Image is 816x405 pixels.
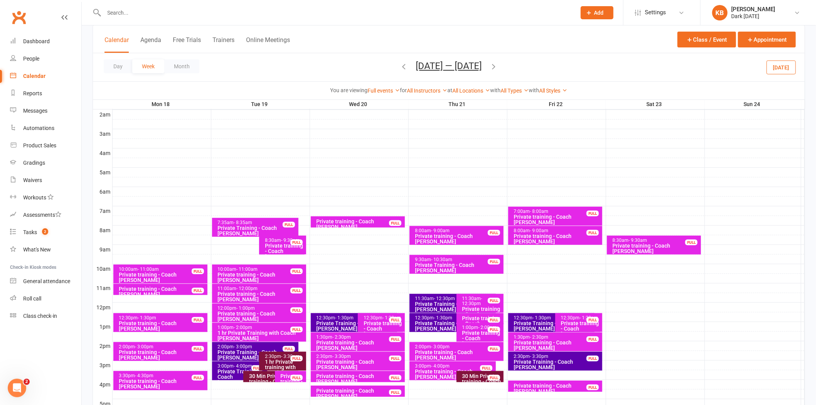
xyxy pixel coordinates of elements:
div: Private training - Coach [PERSON_NAME] [462,316,502,332]
th: 5am [93,167,112,177]
th: Sat 23 [606,100,705,109]
span: - 8:35am [234,220,253,225]
span: - 1:30pm [533,315,551,321]
div: FULL [488,375,500,381]
div: 1 hr Private training with Coach [PERSON_NAME] [265,359,305,381]
span: - 12:30pm [434,296,455,301]
span: - 3:00pm [135,344,154,349]
a: Clubworx [9,8,29,27]
strong: with [529,87,540,93]
th: 10am [93,264,112,273]
div: FULL [587,230,599,236]
button: Trainers [212,36,234,53]
div: FULL [488,346,500,352]
span: - 11:00am [138,267,159,272]
span: - 9:00am [530,228,549,233]
div: Private training - Coach [PERSON_NAME] [217,291,305,302]
span: - 3:30pm [281,354,300,359]
button: Class / Event [678,32,736,47]
div: Product Sales [23,142,56,148]
div: 9:30am [415,257,502,262]
div: Private training - Coach [PERSON_NAME] [612,243,700,254]
div: People [23,56,39,62]
div: FULL [283,222,295,228]
div: FULL [192,288,204,294]
div: FULL [685,240,698,245]
div: Private training - Coach [PERSON_NAME] [415,349,502,360]
th: 2pm [93,341,112,351]
div: FULL [192,375,204,381]
div: 2:30pm [316,354,404,359]
div: Private training - Coach [PERSON_NAME] [316,373,404,384]
div: General attendance [23,278,70,284]
div: 10:00am [119,267,206,272]
div: Private training - Coach [PERSON_NAME] [217,311,305,322]
div: Messages [23,108,47,114]
div: FULL [389,220,401,226]
div: 3:00pm [415,364,495,369]
button: Month [164,59,199,73]
div: 30 Min Private training - Coach [GEOGRAPHIC_DATA] [462,373,502,390]
a: Gradings [10,154,81,172]
button: Free Trials [173,36,201,53]
div: Private training - Coach [PERSON_NAME] [316,388,404,399]
div: FULL [290,268,303,274]
div: FULL [587,356,599,361]
div: Tasks [23,229,37,235]
span: - 12:30pm [462,296,482,306]
div: FULL [251,365,264,371]
a: Full events [368,88,400,94]
div: FULL [587,336,599,342]
th: 7am [93,206,112,216]
span: - 2:00pm [234,325,253,330]
div: FULL [192,317,204,323]
a: Assessments [10,206,81,224]
div: Automations [23,125,54,131]
span: - 2:30pm [530,334,549,340]
a: Calendar [10,67,81,85]
div: 12:30pm [514,316,593,321]
span: Settings [645,4,666,21]
div: Roll call [23,295,41,302]
div: Reports [23,90,42,96]
div: 7:35am [217,220,297,225]
a: Product Sales [10,137,81,154]
span: - 9:30am [281,238,300,243]
div: Dashboard [23,38,50,44]
th: Thu 21 [408,100,507,109]
div: 11:00am [217,286,305,291]
div: Private training - Coach [PERSON_NAME] [119,349,206,360]
a: Class kiosk mode [10,307,81,325]
div: 2:00pm [415,344,502,349]
th: 3am [93,129,112,138]
div: FULL [488,317,500,323]
span: - 10:30am [432,257,453,262]
span: - 3:30pm [530,354,549,359]
div: Private training - Coach [PERSON_NAME] [280,373,305,395]
div: FULL [290,356,303,361]
div: FULL [488,259,500,265]
div: FULL [290,288,303,294]
div: FULL [587,317,599,323]
div: Private Training - Coach [PERSON_NAME] [514,359,601,370]
span: - 9:00am [432,228,450,233]
div: 8:30am [265,238,305,243]
a: Messages [10,102,81,120]
strong: at [448,87,453,93]
th: 6am [93,187,112,196]
th: 2am [93,110,112,119]
div: 30 Min Private training - Coach [GEOGRAPHIC_DATA] [249,373,297,390]
span: - 1:30pm [580,315,599,321]
div: Calendar [23,73,46,79]
div: 7:00am [514,209,601,214]
div: 3:30pm [119,373,206,378]
div: FULL [290,307,303,313]
div: Private Training - Coach [PERSON_NAME] [217,349,297,360]
div: 2:30pm [265,354,305,359]
a: Waivers [10,172,81,189]
div: Private training - Coach [PERSON_NAME] [561,321,601,337]
span: - 11:00am [237,267,258,272]
span: - 2:30pm [333,334,351,340]
div: FULL [488,327,500,332]
div: 11:30am [462,296,502,306]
